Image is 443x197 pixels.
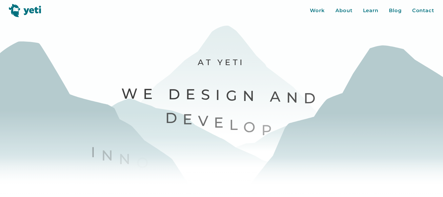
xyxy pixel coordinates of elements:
span: o [136,154,154,172]
a: Contact [412,7,434,14]
a: Learn [363,7,379,14]
span: n [101,146,119,165]
p: At Yeti [91,57,352,68]
img: Yeti logo [9,4,41,17]
span: I [91,143,101,161]
a: Work [310,7,325,14]
a: About [335,7,352,14]
span: n [119,150,136,168]
a: Blog [389,7,402,14]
